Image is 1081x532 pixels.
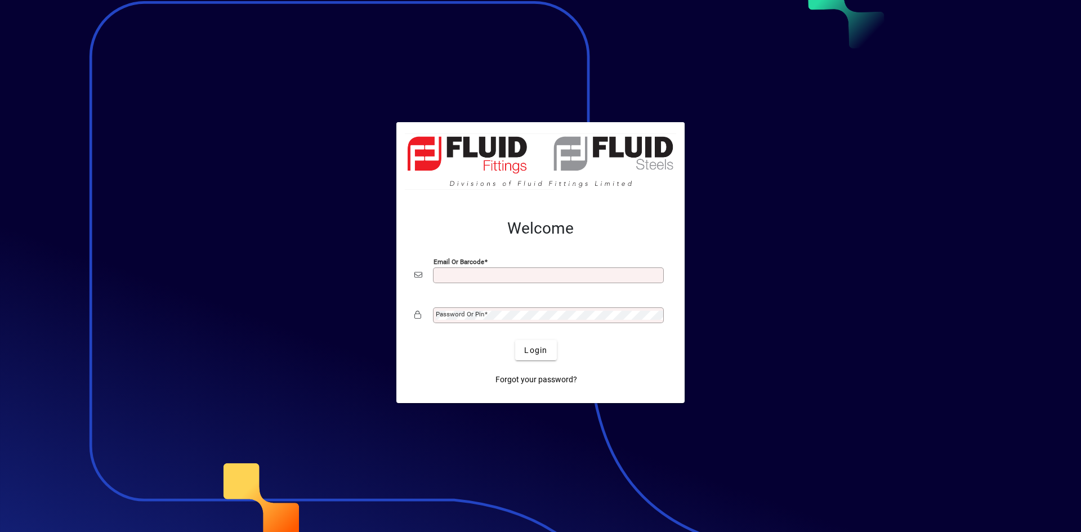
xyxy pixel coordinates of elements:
[436,310,484,318] mat-label: Password or Pin
[495,374,577,386] span: Forgot your password?
[434,258,484,266] mat-label: Email or Barcode
[414,219,667,238] h2: Welcome
[515,340,556,360] button: Login
[524,345,547,356] span: Login
[491,369,582,390] a: Forgot your password?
